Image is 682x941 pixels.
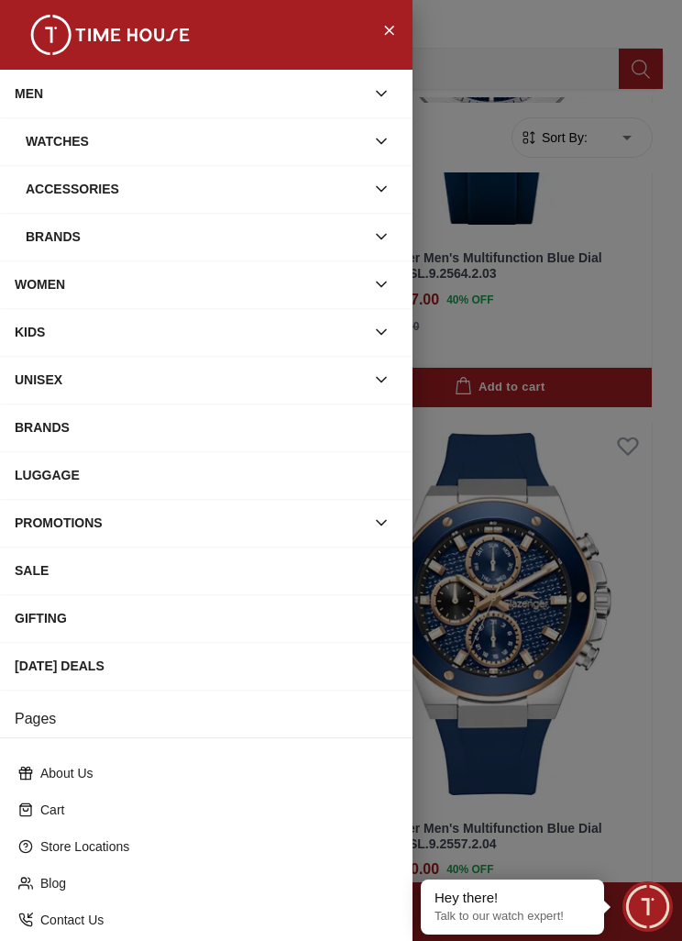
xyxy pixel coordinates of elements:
[15,459,398,492] div: LUGGAGE
[40,874,387,892] p: Blog
[40,764,387,782] p: About Us
[15,268,365,301] div: WOMEN
[40,837,387,856] p: Store Locations
[26,172,365,205] div: Accessories
[15,602,398,635] div: GIFTING
[374,15,403,44] button: Close Menu
[15,316,365,349] div: KIDS
[26,125,365,158] div: Watches
[434,889,590,907] div: Hey there!
[622,881,673,932] div: Chat Widget
[40,801,387,819] p: Cart
[40,911,387,929] p: Contact Us
[18,15,202,55] img: ...
[434,909,590,924] p: Talk to our watch expert!
[15,363,365,396] div: UNISEX
[15,77,365,110] div: MEN
[15,506,365,539] div: PROMOTIONS
[15,649,398,682] div: [DATE] DEALS
[26,220,365,253] div: Brands
[15,411,398,444] div: BRANDS
[15,554,398,587] div: SALE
